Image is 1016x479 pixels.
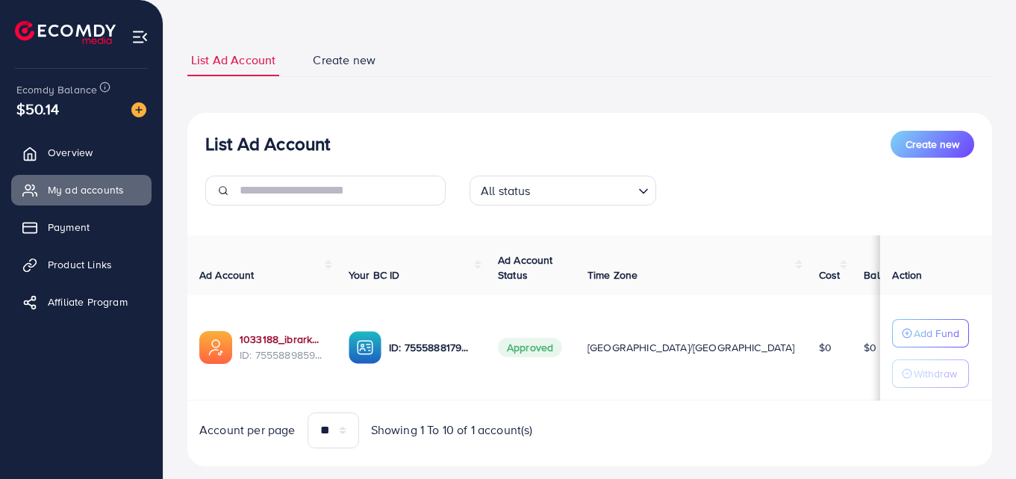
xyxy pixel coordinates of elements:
img: logo [15,21,116,44]
iframe: Chat [953,412,1005,468]
span: Your BC ID [349,268,400,282]
img: menu [131,28,149,46]
span: Affiliate Program [48,294,128,309]
a: Affiliate Program [11,287,152,317]
span: $0 [864,340,876,355]
span: $50.14 [16,98,59,120]
img: ic-ba-acc.ded83a64.svg [349,331,381,364]
span: Cost [819,268,841,282]
span: Balance [864,268,903,282]
img: ic-ads-acc.e4c84228.svg [199,331,232,364]
span: All status [478,180,534,202]
span: Showing 1 To 10 of 1 account(s) [371,421,533,439]
button: Withdraw [892,359,969,388]
span: Account per page [199,421,296,439]
a: My ad accounts [11,175,152,205]
span: Ecomdy Balance [16,82,97,97]
a: Overview [11,137,152,167]
p: Add Fund [914,324,959,342]
span: [GEOGRAPHIC_DATA]/[GEOGRAPHIC_DATA] [588,340,795,355]
h3: List Ad Account [205,133,330,155]
span: Ad Account Status [498,253,553,282]
span: List Ad Account [191,52,275,69]
a: Product Links [11,250,152,279]
span: Time Zone [588,268,638,282]
p: ID: 7555888179098861585 [389,339,474,356]
div: <span class='underline'>1033188_ibrarkhan.....8875--_1759242755236</span></br>7555889859085402113 [240,332,325,362]
span: Product Links [48,257,112,272]
input: Search for option [535,177,632,202]
span: Payment [48,220,90,235]
a: Payment [11,212,152,242]
span: Approved [498,338,562,357]
button: Add Fund [892,319,969,347]
span: ID: 7555889859085402113 [240,347,325,362]
span: Action [892,268,922,282]
span: Overview [48,145,93,160]
button: Create new [891,131,974,158]
span: My ad accounts [48,182,124,197]
span: Create new [313,52,375,69]
p: Withdraw [914,365,957,383]
span: $0 [819,340,832,355]
img: image [131,102,146,117]
div: Search for option [470,176,656,205]
a: 1033188_ibrarkhan.....8875--_1759242755236 [240,332,325,347]
span: Create new [906,137,959,152]
span: Ad Account [199,268,255,282]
